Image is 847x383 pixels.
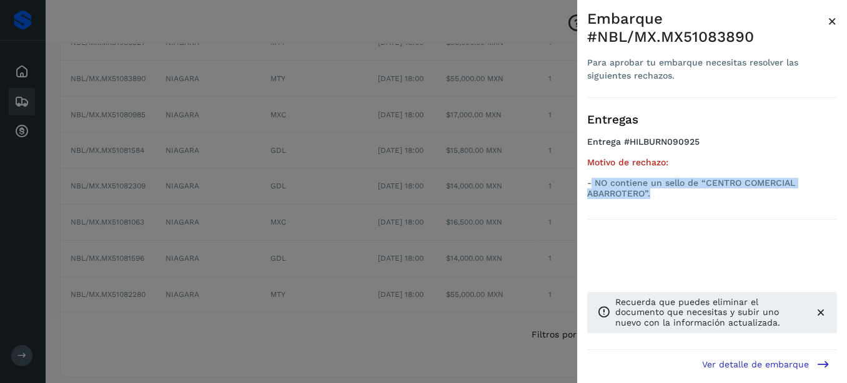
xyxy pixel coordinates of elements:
div: Para aprobar tu embarque necesitas resolver las siguientes rechazos. [587,56,828,82]
p: Recuerda que puedes eliminar el documento que necesitas y subir uno nuevo con la información actu... [615,297,805,328]
h5: Motivo de rechazo: [587,157,837,168]
p: - NO contiene un sello de “CENTRO COMERCIAL ABARROTERO”. [587,178,837,199]
button: Close [828,10,837,32]
h4: Entrega #HILBURN090925 [587,137,837,157]
span: Ver detalle de embarque [702,360,809,369]
span: × [828,12,837,30]
div: Embarque #NBL/MX.MX51083890 [587,10,828,46]
button: Ver detalle de embarque [695,350,837,378]
h3: Entregas [587,113,837,127]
